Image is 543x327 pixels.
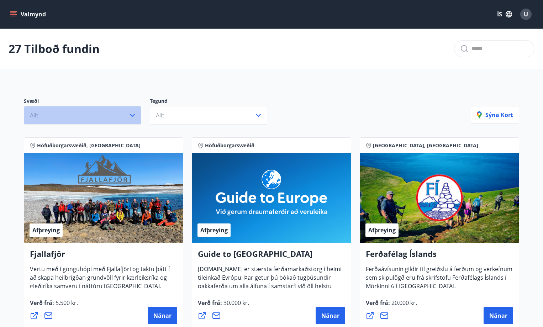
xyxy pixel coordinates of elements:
[153,312,172,320] span: Nánar
[524,10,528,18] span: U
[373,142,478,149] span: [GEOGRAPHIC_DATA], [GEOGRAPHIC_DATA]
[198,248,345,265] h4: Guide to [GEOGRAPHIC_DATA]
[368,226,396,234] span: Afþreying
[321,312,339,320] span: Nánar
[222,299,249,307] span: 30.000 kr.
[205,142,254,149] span: Höfuðborgarsvæðið
[30,111,38,119] span: Allt
[517,6,534,23] button: U
[24,106,141,125] button: Allt
[156,111,164,119] span: Allt
[30,299,78,312] span: Verð frá :
[489,312,507,320] span: Nánar
[9,8,49,21] button: menu
[30,265,170,296] span: Vertu með í gönguhópi með Fjallafjöri og taktu þátt í að skapa heilbrigðan grundvöll fyrir kærlei...
[198,265,342,313] span: [DOMAIN_NAME] er stærsta ferðamarkaðstorg í heimi tileinkað Evrópu. Þar getur þú bókað tugþúsundi...
[484,307,513,324] button: Nánar
[471,106,519,124] button: Sýna kort
[148,307,177,324] button: Nánar
[477,111,513,119] p: Sýna kort
[390,299,417,307] span: 20.000 kr.
[200,226,228,234] span: Afþreying
[366,265,512,296] span: Ferðaávísunin gildir til greiðslu á ferðum og verkefnum sem skipulögð eru frá skrifstofu Ferðafél...
[150,97,276,106] p: Tegund
[316,307,345,324] button: Nánar
[366,299,417,312] span: Verð frá :
[9,41,100,57] p: 27 Tilboð fundin
[24,97,150,106] p: Svæði
[32,226,60,234] span: Afþreying
[493,8,516,21] button: ÍS
[37,142,141,149] span: Höfuðborgarsvæðið, [GEOGRAPHIC_DATA]
[54,299,78,307] span: 5.500 kr.
[30,248,177,265] h4: Fjallafjör
[150,106,267,125] button: Allt
[198,299,249,312] span: Verð frá :
[366,248,513,265] h4: Ferðafélag Íslands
